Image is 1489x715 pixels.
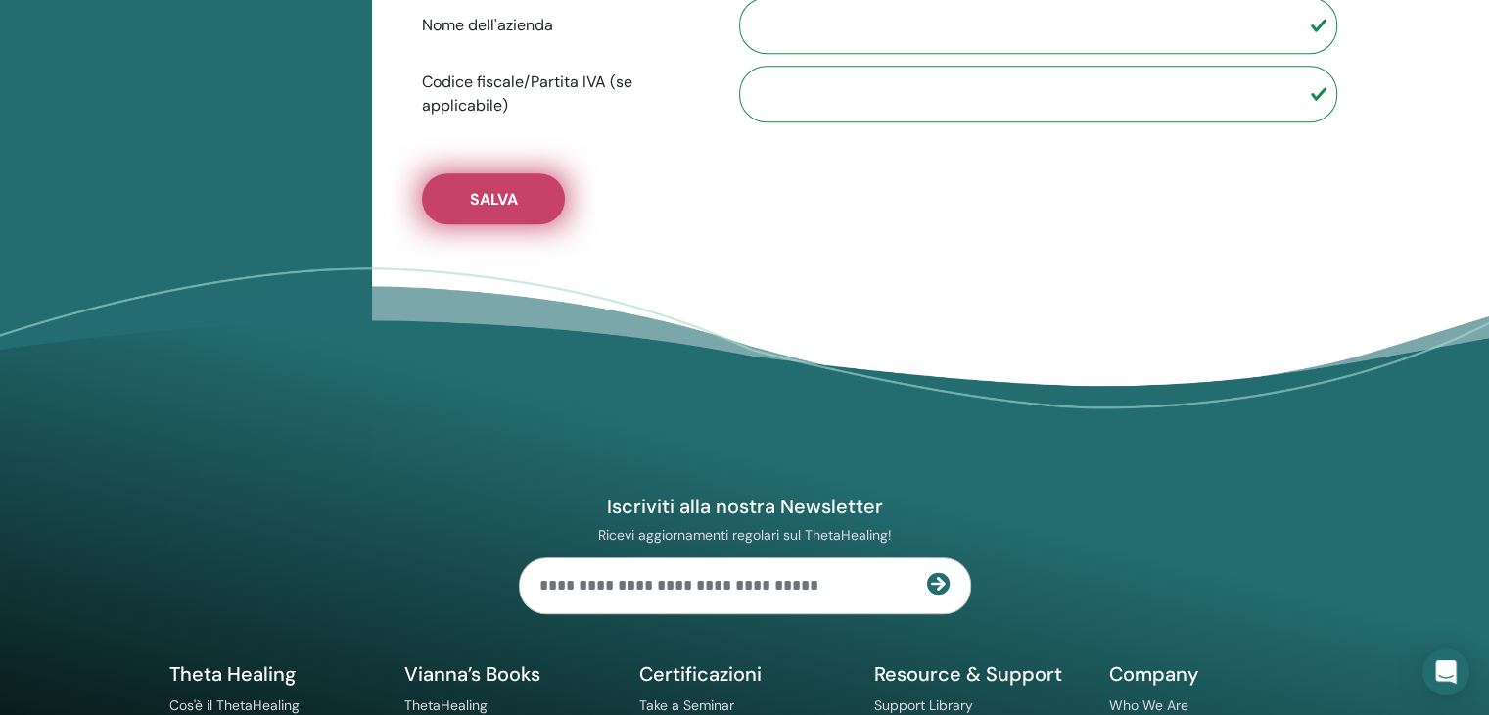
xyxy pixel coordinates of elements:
[874,696,973,714] a: Support Library
[407,64,721,124] label: Codice fiscale/Partita IVA (se applicabile)
[639,661,851,687] h5: Certificazioni
[169,661,381,687] h5: Theta Healing
[1109,696,1188,714] a: Who We Are
[470,189,518,210] span: Salva
[422,173,565,224] button: Salva
[404,661,616,687] h5: Vianna’s Books
[407,7,721,44] label: Nome dell'azienda
[169,696,300,714] a: Cos'è il ThetaHealing
[639,696,734,714] a: Take a Seminar
[874,661,1086,687] h5: Resource & Support
[1109,661,1321,687] h5: Company
[519,526,971,544] p: Ricevi aggiornamenti regolari sul ThetaHealing!
[519,494,971,519] h4: Iscriviti alla nostra Newsletter
[404,696,488,714] a: ThetaHealing
[1422,648,1469,695] div: Open Intercom Messenger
